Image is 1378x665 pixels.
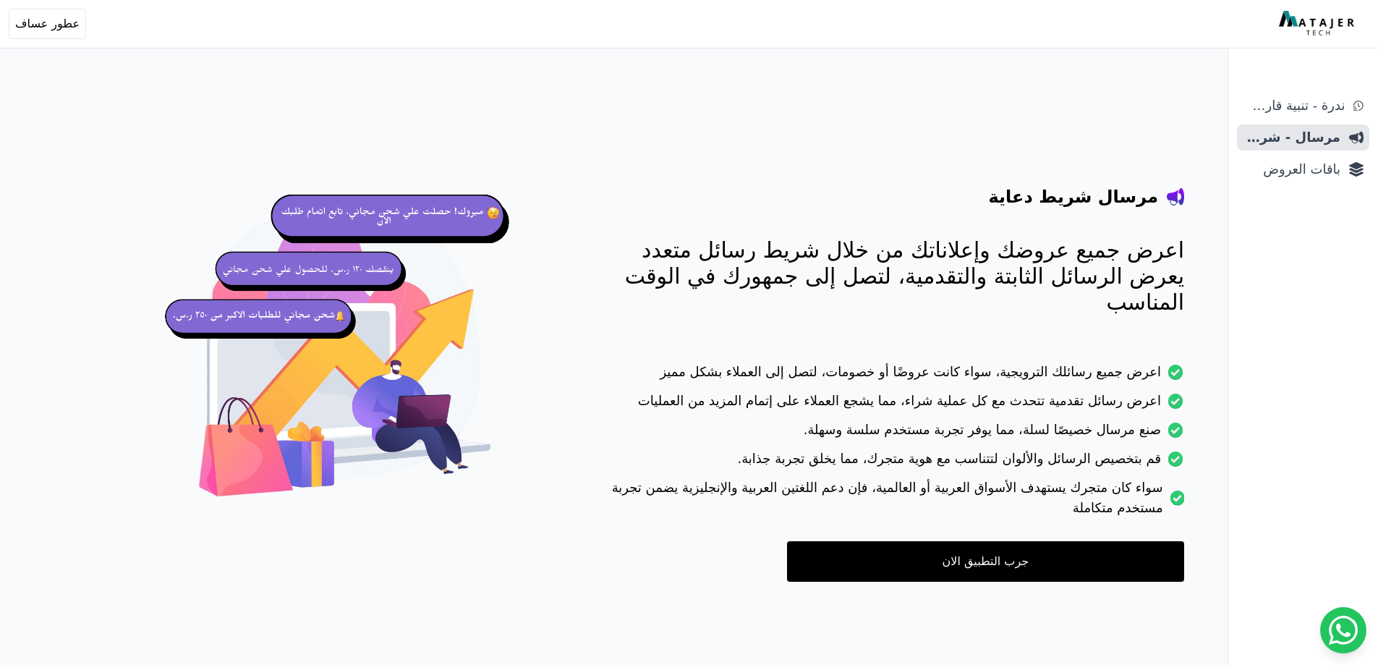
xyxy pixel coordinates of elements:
[9,9,86,39] button: عطور عساف
[588,362,1184,391] li: اعرض جميع رسائلك الترويجية، سواء كانت عروضًا أو خصومات، لتصل إلى العملاء بشكل مميز
[588,391,1184,420] li: اعرض رسائل تقدمية تتحدث مع كل عملية شراء، مما يشجع العملاء على إتمام المزيد من العمليات
[1237,93,1369,119] a: ندرة - تنبية قارب علي النفاذ
[588,478,1184,527] li: سواء كان متجرك يستهدف الأسواق العربية أو العالمية، فإن دعم اللغتين العربية والإنجليزية يضمن تجربة...
[1237,124,1369,151] a: مرسال - شريط دعاية
[1243,127,1340,148] span: مرسال - شريط دعاية
[588,449,1184,478] li: قم بتخصيص الرسائل والألوان لتتناسب مع هوية متجرك، مما يخلق تجربة جذابة.
[787,541,1184,582] a: جرب التطبيق الان
[989,185,1158,208] h4: مرسال شريط دعاية
[1279,11,1358,37] img: MatajerTech Logo
[588,420,1184,449] li: صنع مرسال خصيصًا لسلة، مما يوفر تجربة مستخدم سلسة وسهلة.
[588,237,1184,315] p: اعرض جميع عروضك وإعلاناتك من خلال شريط رسائل متعدد يعرض الرسائل الثابتة والتقدمية، لتصل إلى جمهور...
[1243,96,1345,116] span: ندرة - تنبية قارب علي النفاذ
[1243,159,1340,179] span: باقات العروض
[160,174,530,544] img: hero
[1237,156,1369,182] a: باقات العروض
[15,15,80,33] span: عطور عساف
